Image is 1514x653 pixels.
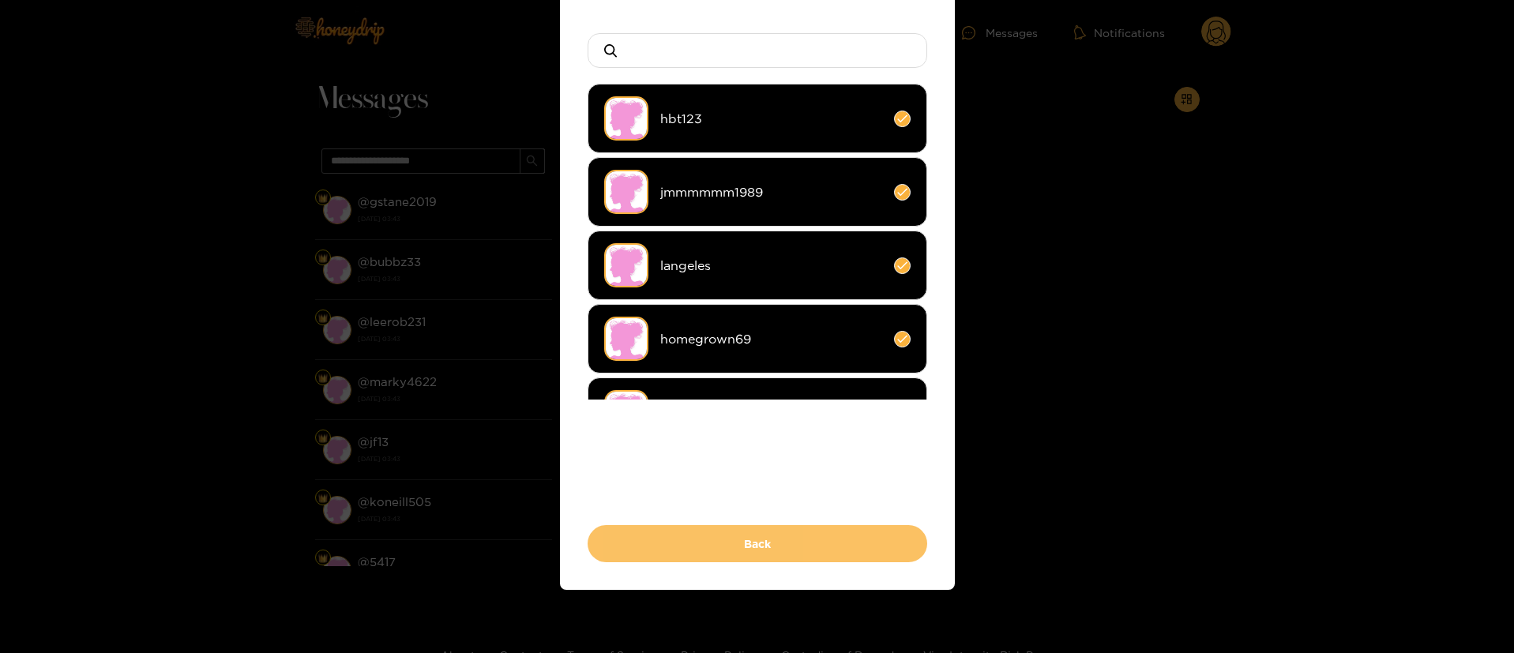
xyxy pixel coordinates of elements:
img: no-avatar.png [604,170,648,214]
img: no-avatar.png [604,317,648,361]
img: no-avatar.png [604,243,648,287]
span: langeles [660,257,882,275]
span: hbt123 [660,110,882,128]
span: jmmmmmm1989 [660,183,882,201]
img: no-avatar.png [604,390,648,434]
img: no-avatar.png [604,96,648,141]
button: Back [588,525,927,562]
span: homegrown69 [660,330,882,348]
